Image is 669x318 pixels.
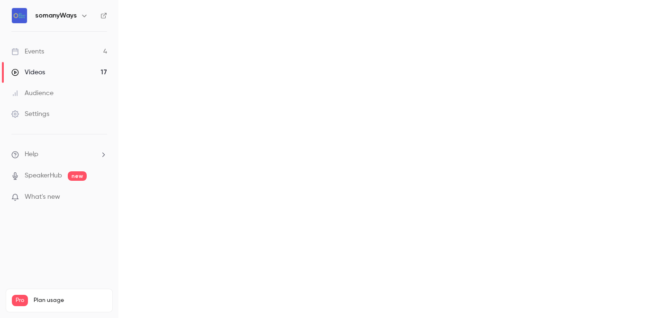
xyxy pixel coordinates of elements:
[11,47,44,56] div: Events
[25,171,62,181] a: SpeakerHub
[11,88,54,98] div: Audience
[68,171,87,181] span: new
[12,295,28,306] span: Pro
[11,109,49,119] div: Settings
[12,8,27,23] img: somanyWays
[25,150,38,159] span: Help
[96,193,107,202] iframe: Noticeable Trigger
[11,150,107,159] li: help-dropdown-opener
[25,192,60,202] span: What's new
[34,297,107,304] span: Plan usage
[35,11,77,20] h6: somanyWays
[11,68,45,77] div: Videos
